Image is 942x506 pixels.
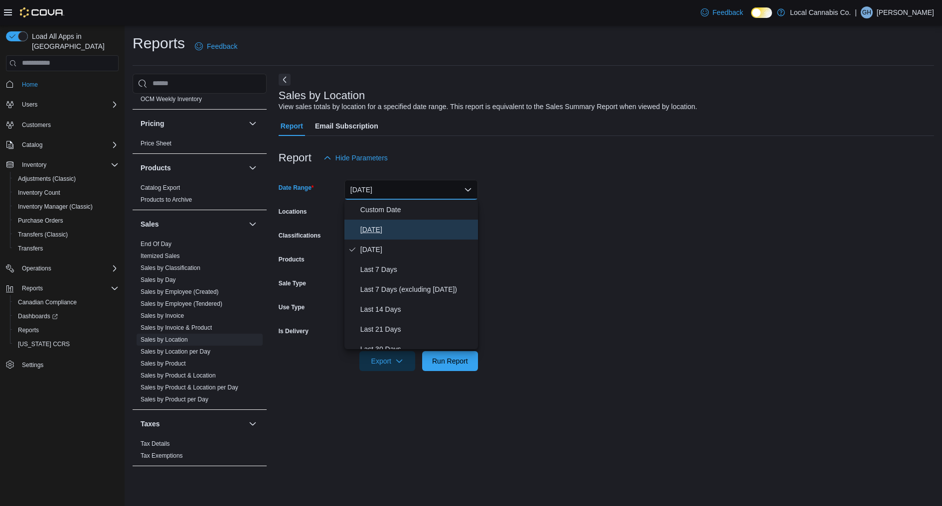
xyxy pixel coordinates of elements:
[141,140,171,147] a: Price Sheet
[141,119,164,128] h3: Pricing
[18,282,47,294] button: Reports
[344,180,478,200] button: [DATE]
[141,419,160,429] h3: Taxes
[141,139,171,147] span: Price Sheet
[141,452,183,460] span: Tax Exemptions
[18,119,55,131] a: Customers
[14,243,119,254] span: Transfers
[141,452,183,459] a: Tax Exemptions
[14,324,119,336] span: Reports
[22,361,43,369] span: Settings
[141,95,202,103] span: OCM Weekly Inventory
[279,152,312,164] h3: Report
[14,338,119,350] span: Washington CCRS
[141,312,184,320] span: Sales by Invoice
[751,7,772,18] input: Dark Mode
[141,264,200,271] a: Sales by Classification
[360,244,474,255] span: [DATE]
[247,118,259,129] button: Pricing
[18,262,119,274] span: Operations
[141,196,192,203] a: Products to Archive
[10,337,123,351] button: [US_STATE] CCRS
[10,186,123,200] button: Inventory Count
[141,219,245,229] button: Sales
[862,6,871,18] span: GH
[279,327,309,335] label: Is Delivery
[14,229,119,241] span: Transfers (Classic)
[133,33,185,53] h1: Reports
[141,383,238,391] span: Sales by Product & Location per Day
[713,7,743,17] span: Feedback
[10,242,123,255] button: Transfers
[790,6,851,18] p: Local Cannabis Co.
[279,74,291,86] button: Next
[18,245,43,253] span: Transfers
[2,98,123,112] button: Users
[2,261,123,275] button: Operations
[22,284,43,292] span: Reports
[141,372,216,379] span: Sales by Product & Location
[279,232,321,240] label: Classifications
[10,200,123,214] button: Inventory Manager (Classic)
[191,36,241,56] a: Feedback
[207,41,237,51] span: Feedback
[360,224,474,236] span: [DATE]
[18,282,119,294] span: Reports
[279,90,365,102] h3: Sales by Location
[141,252,180,260] span: Itemized Sales
[141,240,171,248] span: End Of Day
[18,139,119,151] span: Catalog
[141,241,171,248] a: End Of Day
[18,231,68,239] span: Transfers (Classic)
[141,219,159,229] h3: Sales
[141,163,245,173] button: Products
[18,159,119,171] span: Inventory
[18,99,119,111] span: Users
[18,99,41,111] button: Users
[10,323,123,337] button: Reports
[18,262,55,274] button: Operations
[18,79,42,91] a: Home
[18,359,47,371] a: Settings
[141,300,222,308] span: Sales by Employee (Tendered)
[281,116,303,136] span: Report
[10,172,123,186] button: Adjustments (Classic)
[360,263,474,275] span: Last 7 Days
[14,310,62,322] a: Dashboards
[18,159,50,171] button: Inventory
[14,215,67,227] a: Purchase Orders
[141,372,216,379] a: Sales by Product & Location
[141,276,176,284] span: Sales by Day
[359,351,415,371] button: Export
[22,264,51,272] span: Operations
[141,288,219,296] span: Sales by Employee (Created)
[22,121,51,129] span: Customers
[360,343,474,355] span: Last 30 Days
[14,229,72,241] a: Transfers (Classic)
[432,356,468,366] span: Run Report
[14,187,64,199] a: Inventory Count
[335,153,388,163] span: Hide Parameters
[279,184,314,192] label: Date Range
[18,175,76,183] span: Adjustments (Classic)
[2,77,123,92] button: Home
[10,309,123,323] a: Dashboards
[360,283,474,295] span: Last 7 Days (excluding [DATE])
[141,360,186,367] a: Sales by Product
[279,279,306,287] label: Sale Type
[2,357,123,372] button: Settings
[133,238,267,409] div: Sales
[141,196,192,204] span: Products to Archive
[141,336,188,344] span: Sales by Location
[344,200,478,349] div: Select listbox
[279,208,307,216] label: Locations
[2,158,123,172] button: Inventory
[360,303,474,315] span: Last 14 Days
[279,255,305,263] label: Products
[861,6,873,18] div: Gary Hehar
[2,281,123,295] button: Reports
[141,288,219,295] a: Sales by Employee (Created)
[141,396,208,403] a: Sales by Product per Day
[14,173,80,185] a: Adjustments (Classic)
[141,264,200,272] span: Sales by Classification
